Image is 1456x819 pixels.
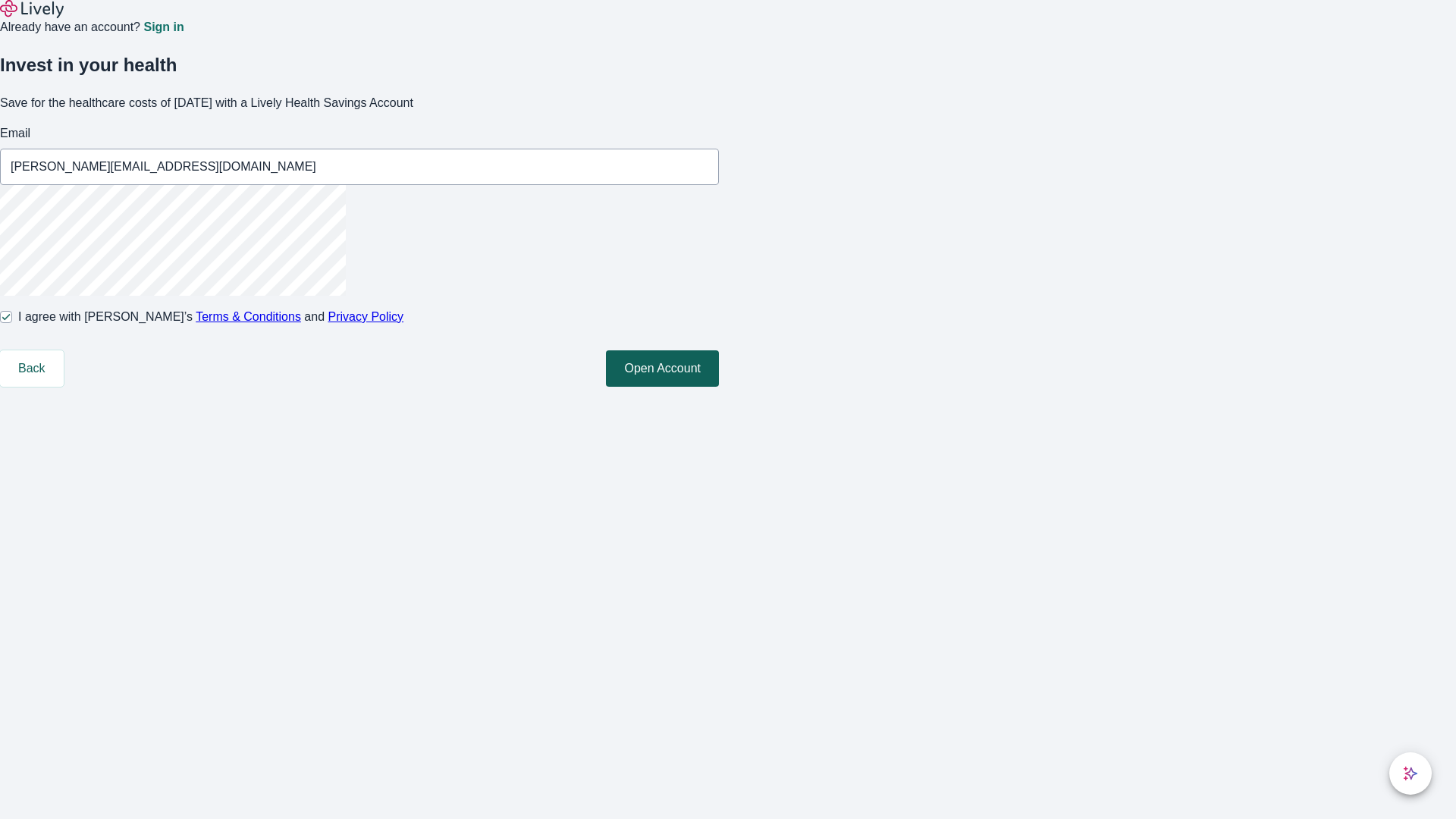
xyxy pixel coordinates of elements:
[1403,766,1418,781] svg: Lively AI Assistant
[143,21,184,33] a: Sign in
[18,308,403,326] span: I agree with [PERSON_NAME]’s and
[606,350,719,387] button: Open Account
[196,310,301,323] a: Terms & Conditions
[328,310,404,323] a: Privacy Policy
[1389,752,1432,795] button: chat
